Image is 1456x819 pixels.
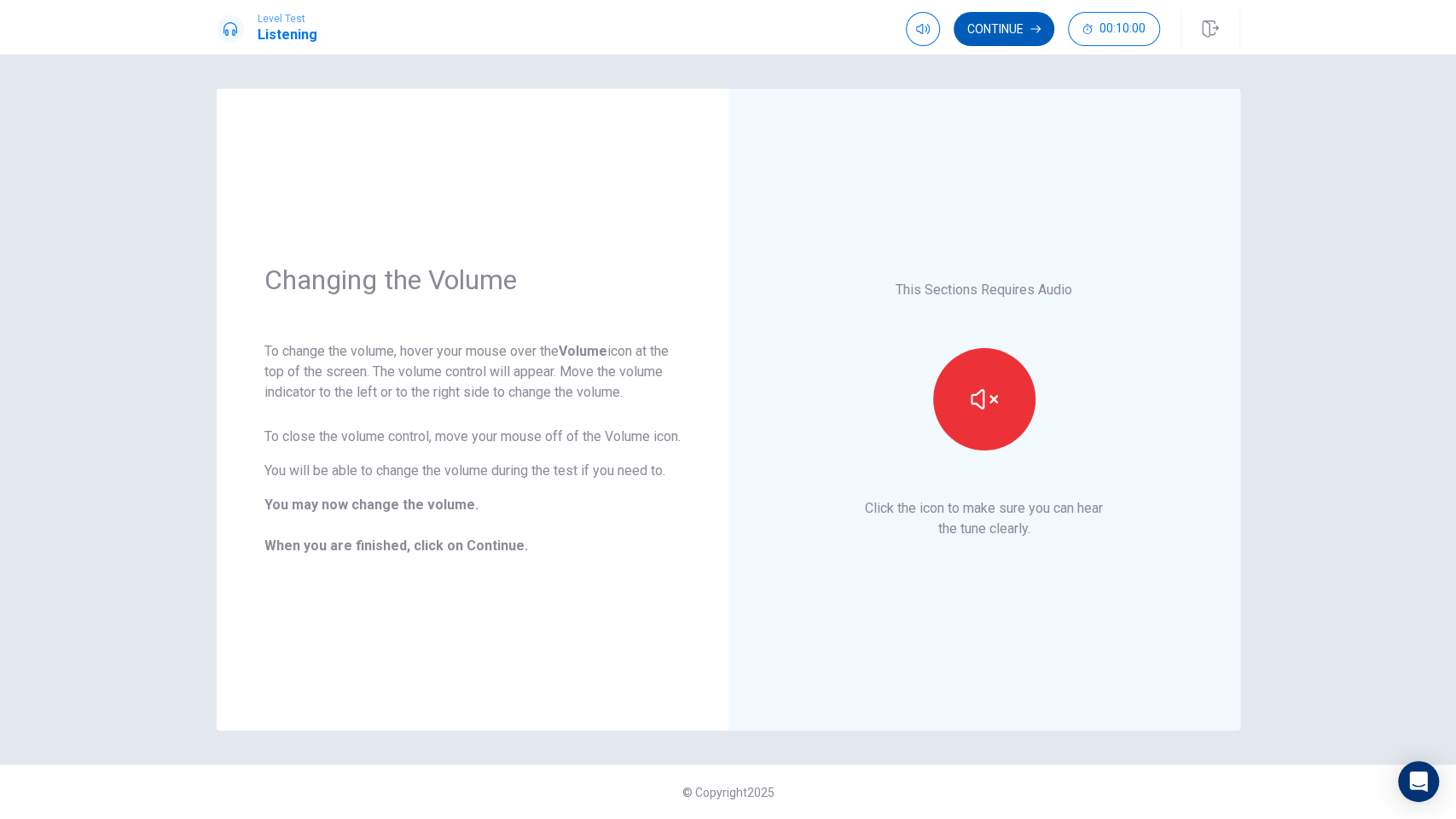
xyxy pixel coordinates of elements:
[1099,22,1146,36] span: 00:10:00
[954,12,1054,46] button: Continue
[896,280,1072,300] p: This Sections Requires Audio
[264,497,528,554] b: You may now change the volume. When you are finished, click on Continue.
[264,263,681,297] h1: Changing the Volume
[264,461,681,481] p: You will be able to change the volume during the test if you need to.
[1068,12,1160,46] button: 00:10:00
[682,786,774,799] span: © Copyright 2025
[264,427,681,447] p: To close the volume control, move your mouse off of the Volume icon.
[258,13,317,25] span: Level Test
[258,25,317,45] h1: Listening
[264,341,681,403] p: To change the volume, hover your mouse over the icon at the top of the screen. The volume control...
[1398,761,1439,802] div: Open Intercom Messenger
[865,498,1103,539] p: Click the icon to make sure you can hear the tune clearly.
[559,343,607,359] strong: Volume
